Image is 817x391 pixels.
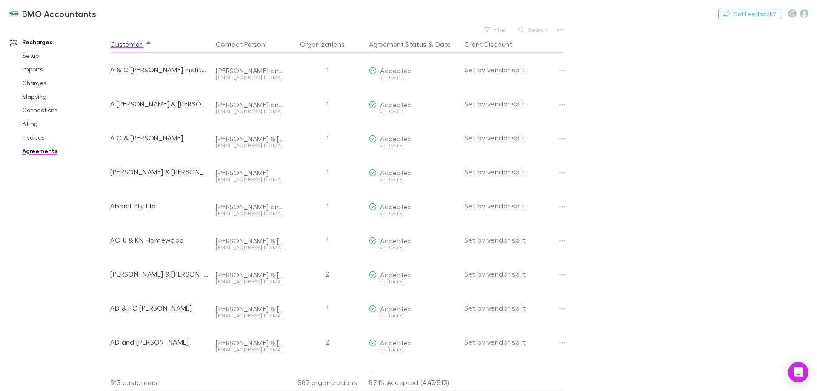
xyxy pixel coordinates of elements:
a: BMO Accountants [3,3,102,24]
a: Mapping [14,90,115,103]
div: [PERSON_NAME] and [PERSON_NAME] [216,66,286,75]
button: Filter [480,25,512,35]
div: 2 [289,257,366,291]
div: 1 [289,189,366,223]
div: A [PERSON_NAME] & [PERSON_NAME] [110,87,209,121]
button: Contact Person [216,36,275,53]
div: A C & [PERSON_NAME] [110,121,209,155]
div: [PERSON_NAME] & [PERSON_NAME] [216,134,286,143]
button: Client Discount [464,36,523,53]
div: on [DATE] [369,347,457,352]
div: [PERSON_NAME] & [PERSON_NAME] [216,271,286,279]
div: [EMAIL_ADDRESS][DOMAIN_NAME] [216,109,286,114]
div: [EMAIL_ADDRESS][DOMAIN_NAME] [216,177,286,182]
div: Set by vendor split [464,291,563,325]
a: Billing [14,117,115,131]
div: 1 [289,121,366,155]
div: 1 [289,291,366,325]
div: 2 [289,325,366,359]
div: 513 customers [110,374,212,391]
button: Customer [110,36,152,53]
div: [EMAIL_ADDRESS][DOMAIN_NAME] [216,347,286,352]
span: Accepted [380,100,412,108]
div: Set by vendor split [464,325,563,359]
div: Set by vendor split [464,257,563,291]
span: Accepted [380,203,412,211]
div: A & C [PERSON_NAME] Institute of Biochemic Medicine [110,53,209,87]
span: Accepted [380,237,412,245]
span: Accepted [380,339,412,347]
div: [PERSON_NAME] & [PERSON_NAME] [216,305,286,313]
div: 1 [289,53,366,87]
div: on [DATE] [369,143,457,148]
button: Organizations [300,36,355,53]
div: Set by vendor split [464,53,563,87]
div: 1 [289,223,366,257]
div: [EMAIL_ADDRESS][DOMAIN_NAME] [216,211,286,216]
div: Set by vendor split [464,87,563,121]
div: Set by vendor split [464,121,563,155]
a: Recharges [2,35,115,49]
a: Setup [14,49,115,63]
span: Accepted [380,373,412,381]
div: on [DATE] [369,109,457,114]
div: AD & PC [PERSON_NAME] [110,291,209,325]
span: Accepted [380,66,412,74]
div: [EMAIL_ADDRESS][DOMAIN_NAME] [216,245,286,250]
div: [PERSON_NAME] and [PERSON_NAME] [216,100,286,109]
span: Accepted [380,168,412,177]
div: on [DATE] [369,279,457,284]
div: on [DATE] [369,313,457,318]
div: [EMAIL_ADDRESS][DOMAIN_NAME] [216,143,286,148]
div: 1 [289,155,366,189]
div: & [369,36,457,53]
button: Agreement Status [369,36,426,53]
div: [PERSON_NAME] & [PERSON_NAME] [216,237,286,245]
div: [EMAIL_ADDRESS][DOMAIN_NAME] [216,313,286,318]
a: Imports [14,63,115,76]
div: Open Intercom Messenger [788,362,808,382]
div: Set by vendor split [464,223,563,257]
div: [PERSON_NAME] and [PERSON_NAME] [216,373,286,381]
div: on [DATE] [369,75,457,80]
span: Accepted [380,305,412,313]
div: Set by vendor split [464,155,563,189]
div: [EMAIL_ADDRESS][DOMAIN_NAME] [216,75,286,80]
button: Search [514,25,553,35]
div: 1 [289,87,366,121]
img: BMO Accountants's Logo [9,9,19,19]
div: [PERSON_NAME] [216,168,286,177]
p: 87.1% Accepted (447/513) [369,374,457,391]
a: Connections [14,103,115,117]
div: Abaral Pty Ltd [110,189,209,223]
div: on [DATE] [369,245,457,250]
div: Set by vendor split [464,189,563,223]
div: [PERSON_NAME] & [PERSON_NAME] [216,339,286,347]
div: AD and [PERSON_NAME] [110,325,209,359]
div: [PERSON_NAME] & [PERSON_NAME] [110,155,209,189]
a: Invoices [14,131,115,144]
button: Got Feedback? [718,9,781,19]
div: on [DATE] [369,177,457,182]
div: [PERSON_NAME] and [PERSON_NAME] [216,203,286,211]
button: Date [435,36,451,53]
span: Accepted [380,271,412,279]
a: Agreements [14,144,115,158]
div: [EMAIL_ADDRESS][DOMAIN_NAME] [216,279,286,284]
div: [PERSON_NAME] & [PERSON_NAME] Family Trust [110,257,209,291]
div: 587 organizations [289,374,366,391]
span: Accepted [380,134,412,143]
div: on [DATE] [369,211,457,216]
a: Charges [14,76,115,90]
h3: BMO Accountants [22,9,97,19]
div: AC JJ & KN Homewood [110,223,209,257]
